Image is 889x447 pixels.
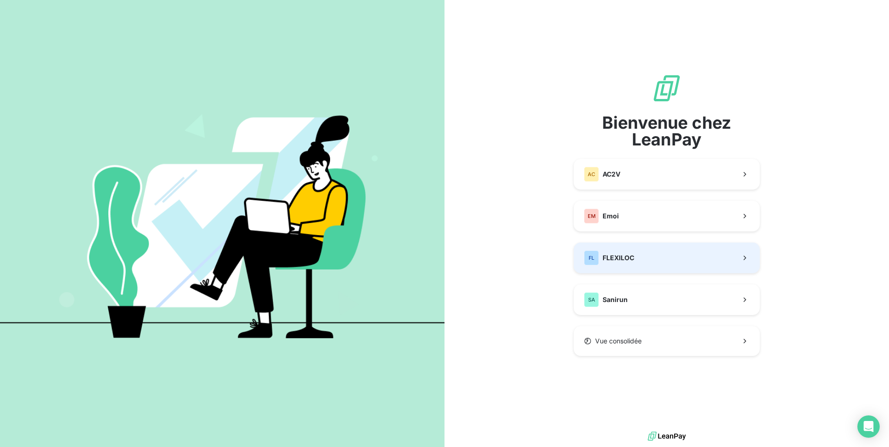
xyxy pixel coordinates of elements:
div: EM [584,209,599,223]
img: logo sigle [652,73,682,103]
span: Sanirun [603,295,628,304]
button: FLFLEXILOC [574,243,760,273]
span: Emoi [603,211,619,221]
div: FL [584,250,599,265]
div: AC [584,167,599,182]
button: ACAC2V [574,159,760,190]
span: FLEXILOC [603,253,634,263]
span: Bienvenue chez LeanPay [574,114,760,148]
img: logo [648,429,686,443]
div: SA [584,292,599,307]
span: Vue consolidée [595,336,642,346]
span: AC2V [603,170,620,179]
div: Open Intercom Messenger [857,415,880,438]
button: SASanirun [574,284,760,315]
button: EMEmoi [574,201,760,231]
button: Vue consolidée [574,326,760,356]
